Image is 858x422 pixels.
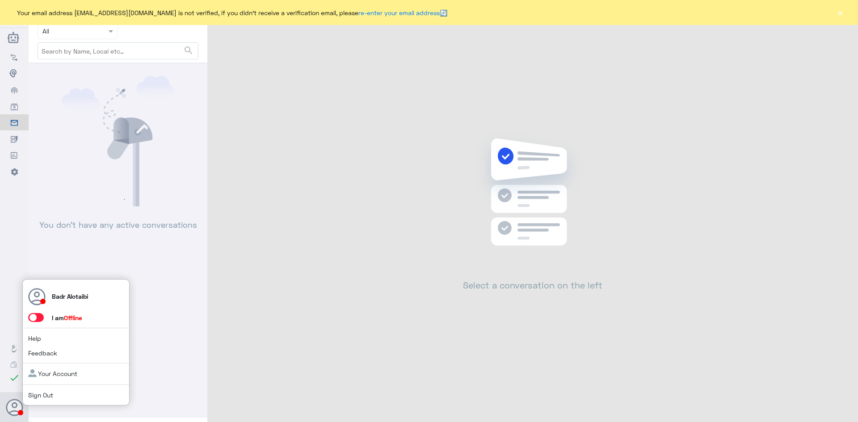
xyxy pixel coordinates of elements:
h2: Select a conversation on the left [463,280,602,290]
span: Your email address [EMAIL_ADDRESS][DOMAIN_NAME] is not verified, if you didn't receive a verifica... [17,8,447,17]
a: re-enter your email address [358,9,440,17]
a: Help [28,334,41,342]
span: Offline [64,314,82,322]
div: loading... [110,192,126,207]
i: check [9,372,20,383]
p: Badr Alotaibi [52,292,88,301]
a: Sign Out [28,391,53,399]
button: × [836,8,845,17]
button: Avatar [6,399,23,416]
a: Your Account [28,370,77,377]
a: Feedback [28,349,57,357]
span: I am [52,314,82,322]
input: Search by Name, Local etc… [38,43,198,59]
span: search [183,45,194,56]
button: search [183,43,194,58]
